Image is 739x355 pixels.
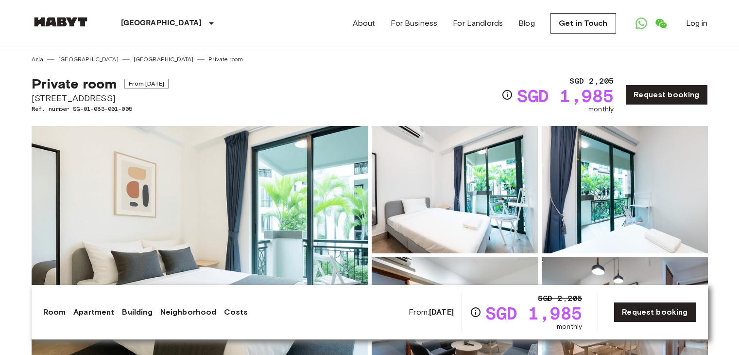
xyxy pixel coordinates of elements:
[453,18,503,29] a: For Landlords
[517,87,614,105] span: SGD 1,985
[625,85,707,105] a: Request booking
[58,55,119,64] a: [GEOGRAPHIC_DATA]
[372,126,538,253] img: Picture of unit SG-01-083-001-005
[134,55,194,64] a: [GEOGRAPHIC_DATA]
[485,304,582,322] span: SGD 1,985
[160,306,217,318] a: Neighborhood
[557,322,582,332] span: monthly
[43,306,66,318] a: Room
[651,14,670,33] a: Open WeChat
[538,293,582,304] span: SGD 2,205
[501,89,513,101] svg: Check cost overview for full price breakdown. Please note that discounts apply to new joiners onl...
[550,13,616,34] a: Get in Touch
[208,55,243,64] a: Private room
[32,17,90,27] img: Habyt
[632,14,651,33] a: Open WhatsApp
[409,307,454,318] span: From:
[569,75,614,87] span: SGD 2,205
[32,75,117,92] span: Private room
[391,18,437,29] a: For Business
[122,306,152,318] a: Building
[121,18,202,29] p: [GEOGRAPHIC_DATA]
[470,306,481,318] svg: Check cost overview for full price breakdown. Please note that discounts apply to new joiners onl...
[542,126,708,253] img: Picture of unit SG-01-083-001-005
[353,18,376,29] a: About
[73,306,114,318] a: Apartment
[686,18,708,29] a: Log in
[518,18,535,29] a: Blog
[32,105,169,113] span: Ref. number SG-01-083-001-005
[588,105,614,114] span: monthly
[124,79,169,89] span: From [DATE]
[614,302,696,322] a: Request booking
[429,307,454,317] b: [DATE]
[32,55,44,64] a: Asia
[224,306,248,318] a: Costs
[32,92,169,105] span: [STREET_ADDRESS]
